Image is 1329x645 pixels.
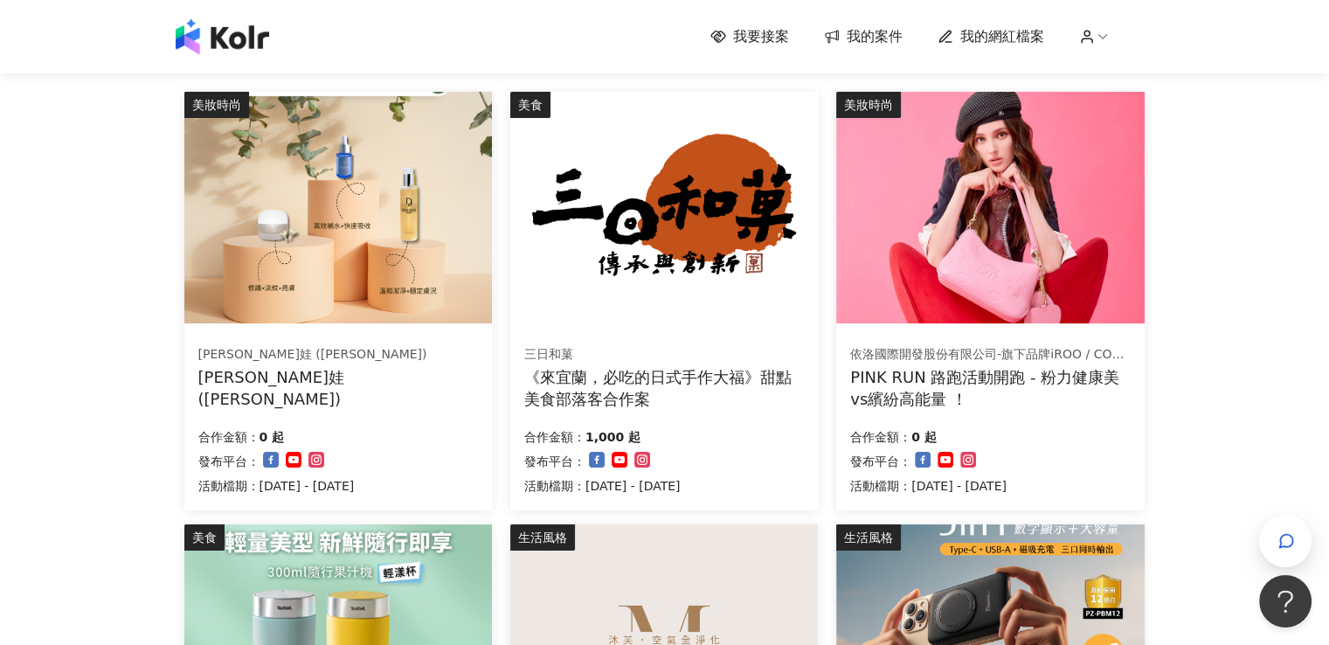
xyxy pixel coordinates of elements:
[911,427,937,447] p: 0 起
[938,27,1044,46] a: 我的網紅檔案
[198,346,478,364] div: [PERSON_NAME]娃 ([PERSON_NAME])
[198,427,260,447] p: 合作金額：
[850,475,1007,496] p: 活動檔期：[DATE] - [DATE]
[960,27,1044,46] span: 我的網紅檔案
[824,27,903,46] a: 我的案件
[733,27,789,46] span: 我要接案
[510,92,818,323] img: 三日和菓｜手作大福甜點體驗 × 宜蘭在地散策推薦
[198,451,260,472] p: 發布平台：
[836,92,901,118] div: 美妝時尚
[847,27,903,46] span: 我的案件
[524,346,804,364] div: 三日和菓
[850,366,1131,410] div: PINK RUN 路跑活動開跑 - 粉力健康美vs繽紛高能量 ！
[1259,575,1312,628] iframe: Help Scout Beacon - Open
[260,427,285,447] p: 0 起
[198,475,355,496] p: 活動檔期：[DATE] - [DATE]
[510,92,550,118] div: 美食
[510,524,575,551] div: 生活風格
[524,475,681,496] p: 活動檔期：[DATE] - [DATE]
[184,92,492,323] img: Diva 神級修護組合
[184,92,249,118] div: 美妝時尚
[585,427,640,447] p: 1,000 起
[198,366,479,410] div: [PERSON_NAME]娃 ([PERSON_NAME])
[184,524,225,551] div: 美食
[524,366,805,410] div: 《來宜蘭，必吃的日式手作大福》甜點美食部落客合作案
[850,451,911,472] p: 發布平台：
[524,451,585,472] p: 發布平台：
[524,427,585,447] p: 合作金額：
[850,346,1130,364] div: 依洛國際開發股份有限公司-旗下品牌iROO / COZY PUNCH
[850,427,911,447] p: 合作金額：
[710,27,789,46] a: 我要接案
[836,524,901,551] div: 生活風格
[836,92,1144,323] img: 粉力健康美vs繽紛高能量系列服飾+養膚配件
[176,19,269,54] img: logo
